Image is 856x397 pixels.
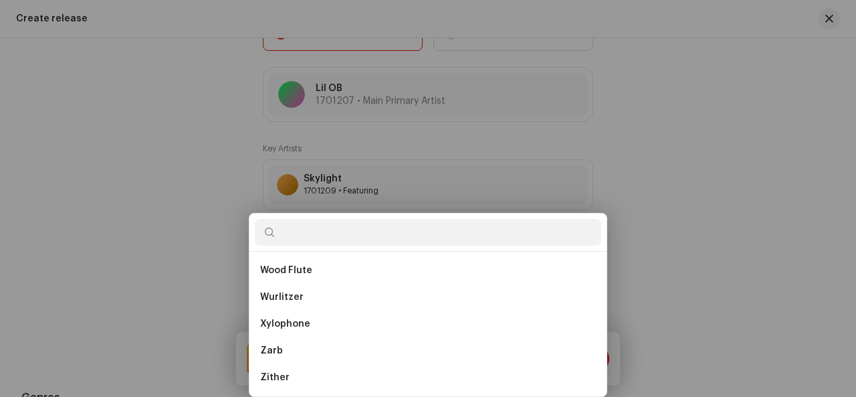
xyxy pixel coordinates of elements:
[255,284,601,311] li: Wurlitzer
[260,371,290,384] span: Zither
[255,337,601,364] li: Zarb
[260,264,312,277] span: Wood Flute
[255,257,601,284] li: Wood Flute
[260,291,304,304] span: Wurlitzer
[255,311,601,337] li: Xylophone
[255,364,601,391] li: Zither
[260,317,310,331] span: Xylophone
[260,344,283,358] span: Zarb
